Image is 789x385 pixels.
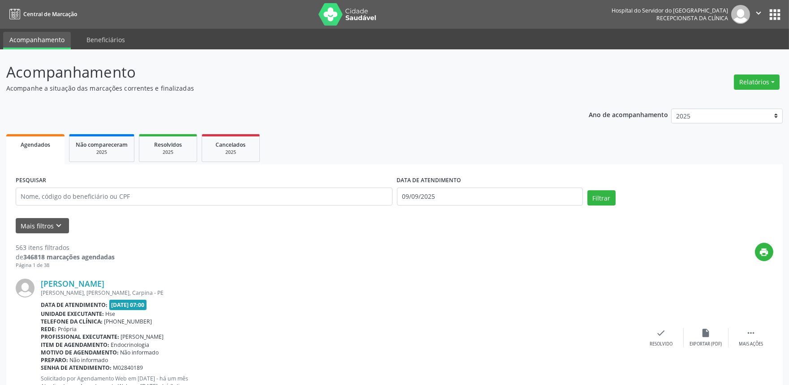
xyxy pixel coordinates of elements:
[656,14,728,22] span: Recepcionista da clínica
[121,349,159,356] span: Não informado
[754,8,763,18] i: 
[587,190,616,206] button: Filtrar
[755,243,773,261] button: print
[746,328,756,338] i: 
[16,174,46,188] label: PESQUISAR
[216,141,246,149] span: Cancelados
[16,243,115,252] div: 563 itens filtrados
[397,188,583,206] input: Selecione um intervalo
[41,333,119,341] b: Profissional executante:
[104,318,152,325] span: [PHONE_NUMBER]
[146,149,190,156] div: 2025
[54,221,64,231] i: keyboard_arrow_down
[41,318,103,325] b: Telefone da clínica:
[731,5,750,24] img: img
[6,61,550,83] p: Acompanhamento
[759,247,769,257] i: print
[23,253,115,261] strong: 346818 marcações agendadas
[612,7,728,14] div: Hospital do Servidor do [GEOGRAPHIC_DATA]
[16,252,115,262] div: de
[6,7,77,22] a: Central de Marcação
[41,341,109,349] b: Item de agendamento:
[701,328,711,338] i: insert_drive_file
[109,300,147,310] span: [DATE] 07:00
[16,262,115,269] div: Página 1 de 38
[154,141,182,149] span: Resolvidos
[23,10,77,18] span: Central de Marcação
[734,74,780,90] button: Relatórios
[76,149,128,156] div: 2025
[21,141,50,149] span: Agendados
[41,364,112,372] b: Senha de atendimento:
[41,349,119,356] b: Motivo de agendamento:
[80,32,131,48] a: Beneficiários
[16,218,69,234] button: Mais filtroskeyboard_arrow_down
[16,188,392,206] input: Nome, código do beneficiário ou CPF
[41,289,639,297] div: [PERSON_NAME], [PERSON_NAME], Carpina - PE
[41,325,56,333] b: Rede:
[6,83,550,93] p: Acompanhe a situação das marcações correntes e finalizadas
[41,279,104,289] a: [PERSON_NAME]
[589,109,668,120] p: Ano de acompanhamento
[76,141,128,149] span: Não compareceram
[650,341,673,347] div: Resolvido
[767,7,783,22] button: apps
[750,5,767,24] button: 
[739,341,763,347] div: Mais ações
[41,310,104,318] b: Unidade executante:
[113,364,143,372] span: M02840189
[70,356,108,364] span: Não informado
[41,301,108,309] b: Data de atendimento:
[3,32,71,49] a: Acompanhamento
[16,279,34,297] img: img
[690,341,722,347] div: Exportar (PDF)
[397,174,461,188] label: DATA DE ATENDIMENTO
[208,149,253,156] div: 2025
[111,341,150,349] span: Endocrinologia
[58,325,77,333] span: Própria
[41,356,68,364] b: Preparo:
[106,310,116,318] span: Hse
[656,328,666,338] i: check
[121,333,164,341] span: [PERSON_NAME]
